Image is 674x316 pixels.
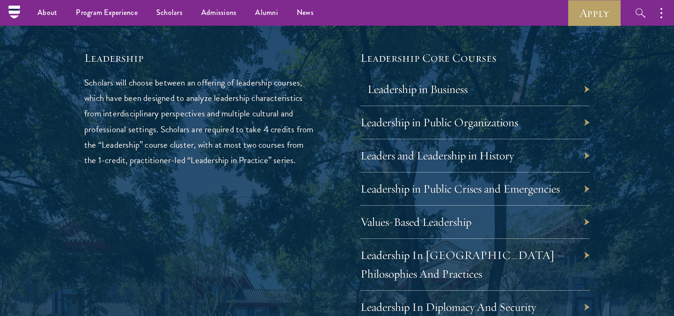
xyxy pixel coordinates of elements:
a: Values-Based Leadership [360,215,471,229]
h5: Leadership [84,50,314,66]
a: Leadership in Public Crises and Emergencies [360,181,560,196]
a: Leadership in Business [367,82,468,96]
a: Leadership In [GEOGRAPHIC_DATA] – Philosophies And Practices [360,248,564,281]
h5: Leadership Core Courses [360,50,590,66]
a: Leaders and Leadership in History [360,148,514,163]
p: Scholars will choose between an offering of leadership courses, which have been designed to analy... [84,75,314,167]
a: Leadership in Public Organizations [360,115,518,129]
a: Leadership In Diplomacy And Security [360,300,536,314]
